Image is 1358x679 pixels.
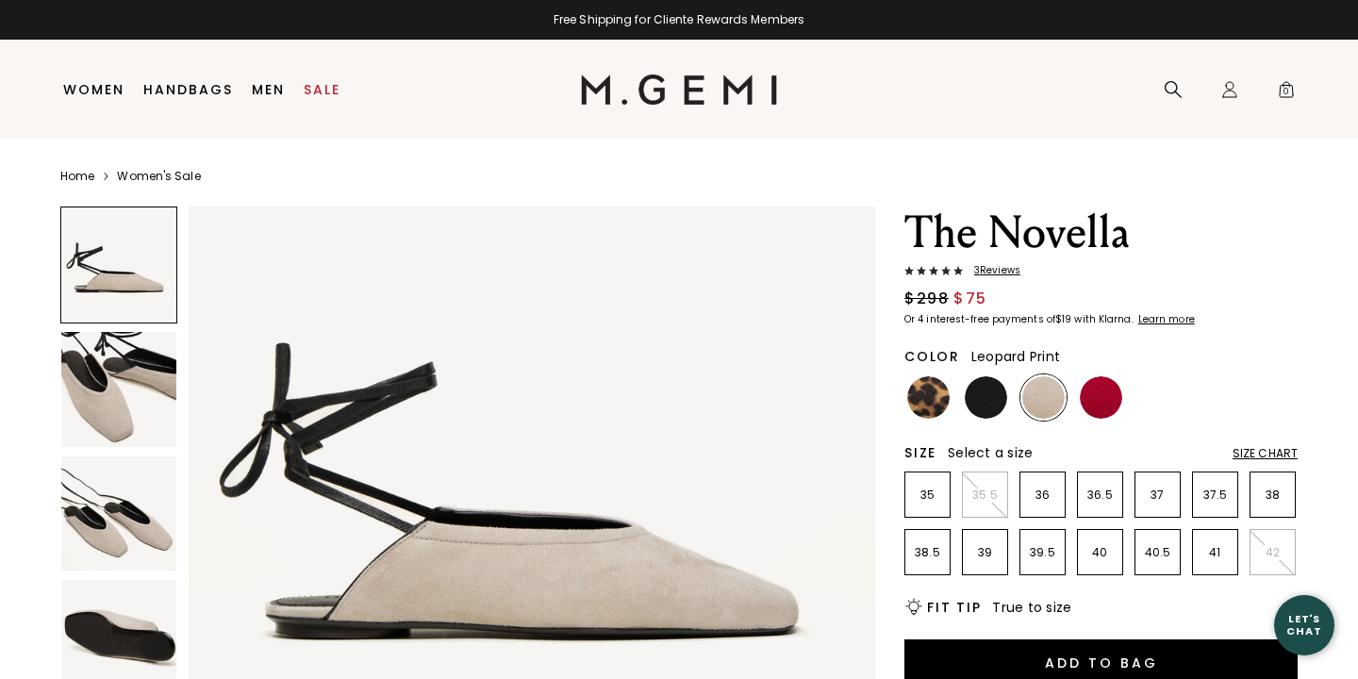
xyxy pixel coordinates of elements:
a: Women [63,82,124,97]
span: True to size [992,598,1071,617]
p: 39 [963,545,1007,560]
p: 37 [1135,488,1180,503]
a: Men [252,82,285,97]
h1: The Novella [904,207,1298,259]
p: 41 [1193,545,1237,560]
a: Handbags [143,82,233,97]
klarna-placement-style-body: with Klarna [1074,312,1135,326]
p: 38 [1250,488,1295,503]
span: $298 [904,288,949,310]
img: Sandstone [1022,376,1065,419]
h2: Size [904,445,936,460]
p: 42 [1250,545,1295,560]
klarna-placement-style-cta: Learn more [1138,312,1195,326]
p: 39.5 [1020,545,1065,560]
p: 35 [905,488,950,503]
span: $75 [953,288,987,310]
div: Let's Chat [1274,613,1334,637]
p: 36 [1020,488,1065,503]
span: Leopard Print [971,347,1060,366]
p: 37.5 [1193,488,1237,503]
a: 3Reviews [904,265,1298,280]
img: The Novella [61,456,176,571]
a: Home [60,169,94,184]
a: Learn more [1136,314,1195,325]
img: The Novella [61,332,176,447]
klarna-placement-style-body: Or 4 interest-free payments of [904,312,1055,326]
a: Sale [304,82,340,97]
p: 38.5 [905,545,950,560]
span: Select a size [948,443,1033,462]
div: Size Chart [1233,446,1298,461]
span: 0 [1277,84,1296,103]
h2: Color [904,349,960,364]
h2: Fit Tip [927,600,981,615]
a: Women's Sale [117,169,200,184]
img: Sunset Red [1080,376,1122,419]
img: M.Gemi [581,75,778,105]
img: Leopard Print [907,376,950,419]
img: Black [965,376,1007,419]
span: 3 Review s [963,265,1020,276]
p: 36.5 [1078,488,1122,503]
p: 35.5 [963,488,1007,503]
p: 40 [1078,545,1122,560]
klarna-placement-style-amount: $19 [1055,312,1071,326]
p: 40.5 [1135,545,1180,560]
